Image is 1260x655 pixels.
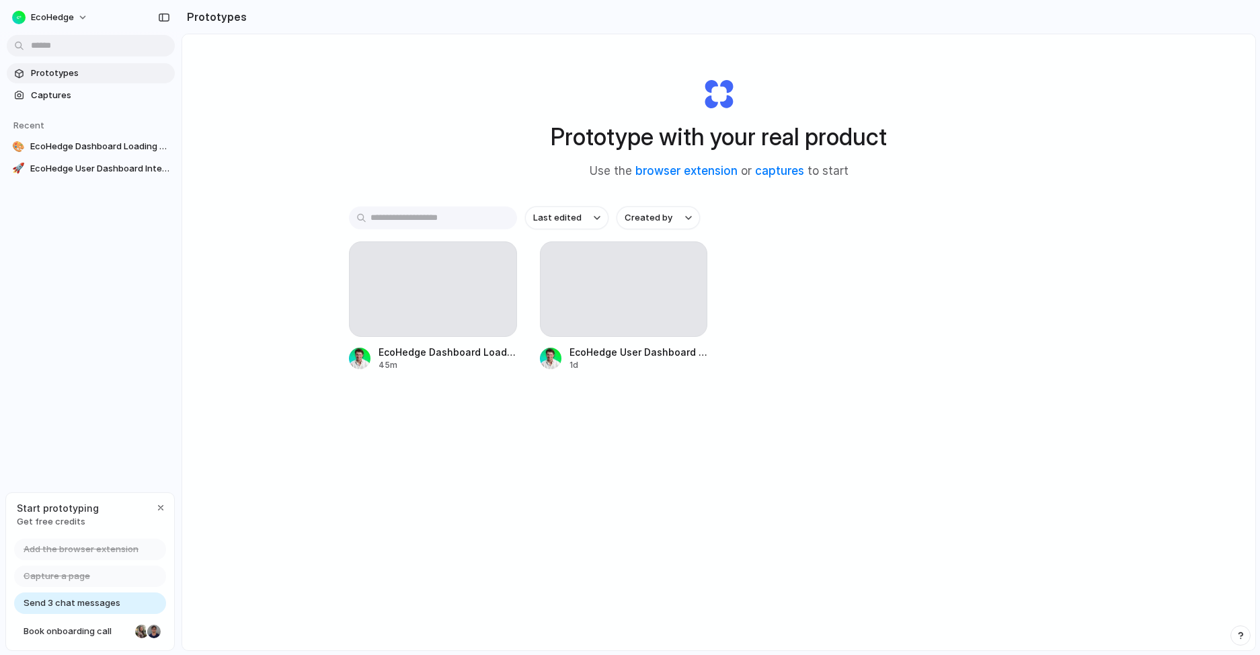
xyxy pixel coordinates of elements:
button: EcoHedge [7,7,95,28]
div: 45m [379,359,517,371]
span: Recent [13,120,44,130]
span: EcoHedge Dashboard Loading Animation [30,140,169,153]
div: Christian Iacullo [146,623,162,640]
span: Add the browser extension [24,543,139,556]
a: EcoHedge User Dashboard Interface1d [540,241,708,371]
a: Prototypes [7,63,175,83]
div: 🎨 [12,140,25,153]
span: Book onboarding call [24,625,130,638]
span: Capture a page [24,570,90,583]
div: 1d [569,359,708,371]
a: Book onboarding call [14,621,166,642]
h2: Prototypes [182,9,247,25]
span: Get free credits [17,515,99,529]
a: browser extension [635,164,738,178]
span: EcoHedge Dashboard Loading Animation [379,345,517,359]
div: Nicole Kubica [134,623,150,640]
h1: Prototype with your real product [551,119,887,155]
span: Send 3 chat messages [24,596,120,610]
button: Last edited [525,206,608,229]
div: 🚀 [12,162,25,176]
a: 🎨EcoHedge Dashboard Loading Animation [7,137,175,157]
span: Last edited [533,211,582,225]
span: Use the or to start [590,163,849,180]
a: captures [755,164,804,178]
span: Start prototyping [17,501,99,515]
span: Prototypes [31,67,169,80]
span: EcoHedge User Dashboard Interface [30,162,169,176]
a: EcoHedge Dashboard Loading Animation45m [349,241,517,371]
button: Created by [617,206,700,229]
span: EcoHedge [31,11,74,24]
span: EcoHedge User Dashboard Interface [569,345,708,359]
a: 🚀EcoHedge User Dashboard Interface [7,159,175,179]
span: Captures [31,89,169,102]
a: Captures [7,85,175,106]
span: Created by [625,211,672,225]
